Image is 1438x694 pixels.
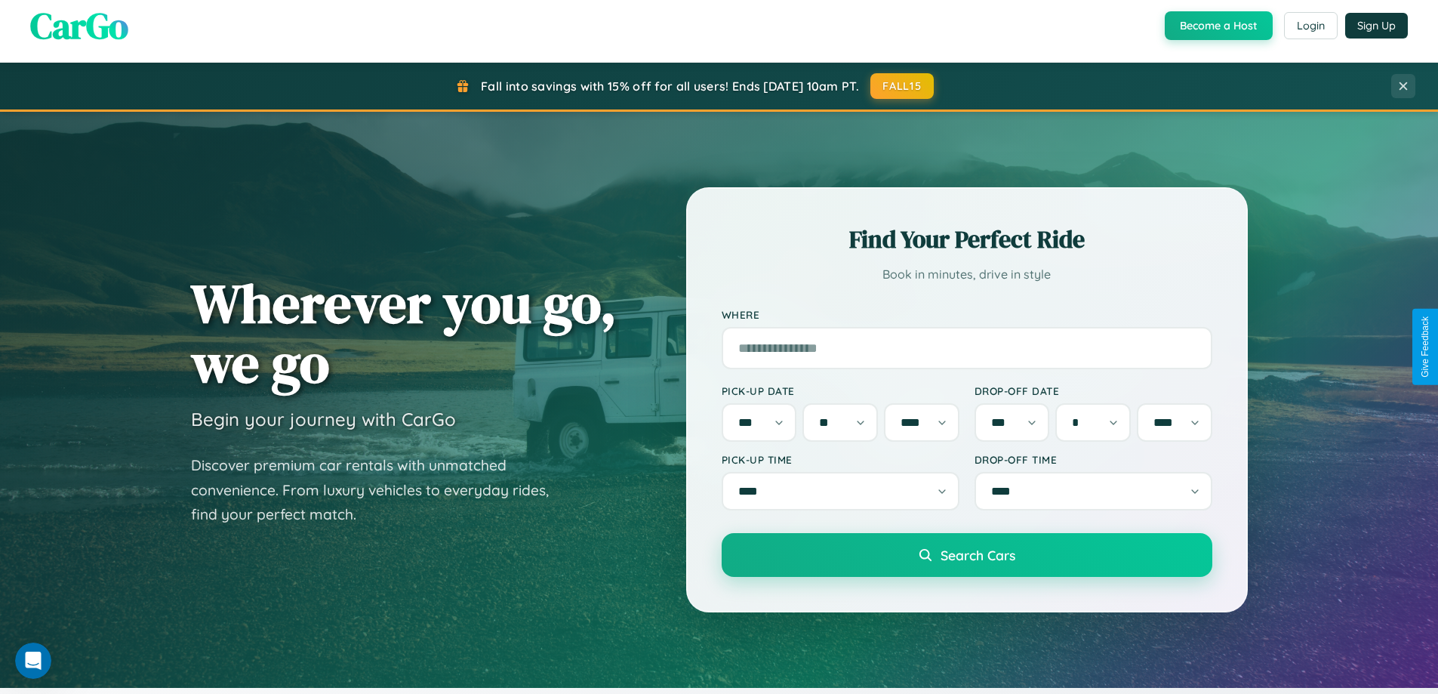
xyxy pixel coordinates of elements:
iframe: Intercom live chat [15,643,51,679]
button: Sign Up [1345,13,1408,39]
div: Give Feedback [1420,316,1430,378]
h2: Find Your Perfect Ride [722,223,1212,256]
span: Fall into savings with 15% off for all users! Ends [DATE] 10am PT. [481,79,859,94]
label: Pick-up Time [722,453,959,466]
label: Pick-up Date [722,384,959,397]
button: FALL15 [870,73,934,99]
span: CarGo [30,1,128,51]
p: Discover premium car rentals with unmatched convenience. From luxury vehicles to everyday rides, ... [191,453,568,527]
p: Book in minutes, drive in style [722,264,1212,285]
label: Where [722,308,1212,321]
button: Login [1284,12,1338,39]
h1: Wherever you go, we go [191,273,617,393]
button: Become a Host [1165,11,1273,40]
label: Drop-off Time [975,453,1212,466]
span: Search Cars [941,547,1015,563]
label: Drop-off Date [975,384,1212,397]
h3: Begin your journey with CarGo [191,408,456,430]
button: Search Cars [722,533,1212,577]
